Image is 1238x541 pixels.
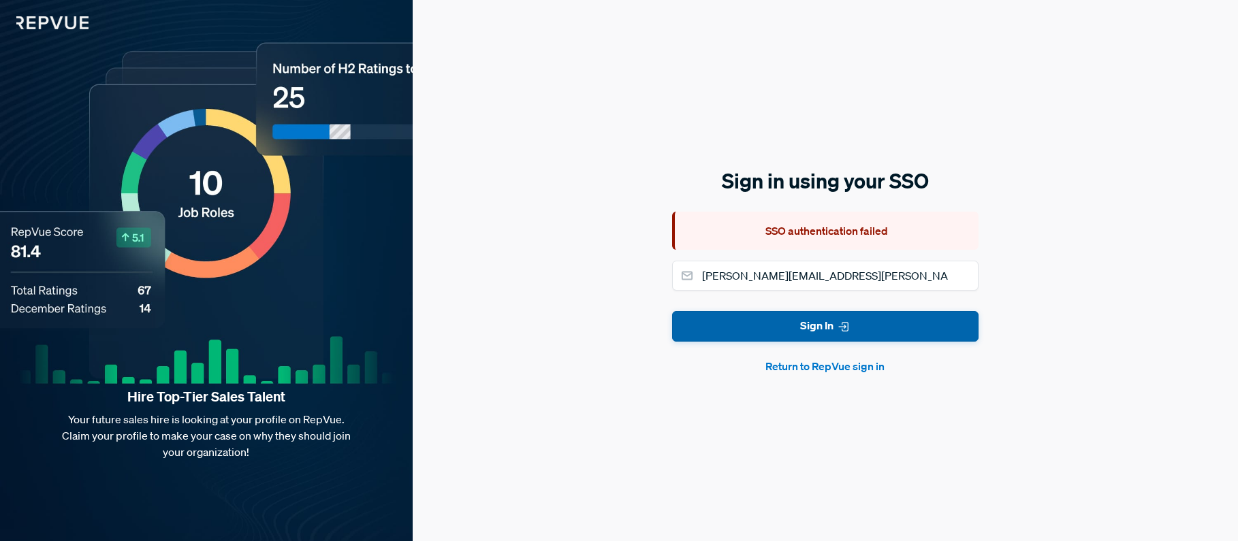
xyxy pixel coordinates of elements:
[672,212,979,250] div: SSO authentication failed
[672,311,979,342] button: Sign In
[22,411,391,460] p: Your future sales hire is looking at your profile on RepVue. Claim your profile to make your case...
[22,388,391,406] strong: Hire Top-Tier Sales Talent
[672,261,979,291] input: Email address
[672,167,979,195] h5: Sign in using your SSO
[672,358,979,374] button: Return to RepVue sign in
